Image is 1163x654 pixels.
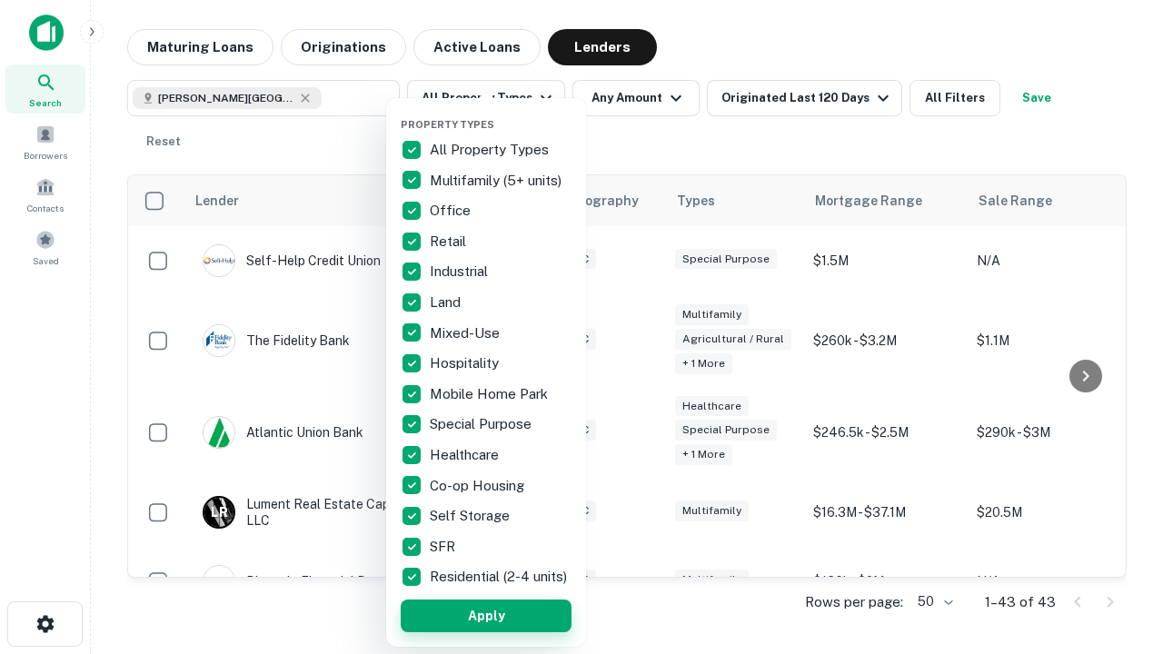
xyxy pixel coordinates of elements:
[430,566,571,588] p: Residential (2-4 units)
[430,261,492,282] p: Industrial
[430,444,502,466] p: Healthcare
[401,119,494,130] span: Property Types
[401,599,572,632] button: Apply
[430,505,513,527] p: Self Storage
[430,536,459,558] p: SFR
[430,231,470,253] p: Retail
[430,200,474,222] p: Office
[430,383,552,405] p: Mobile Home Park
[430,352,502,374] p: Hospitality
[430,413,535,435] p: Special Purpose
[430,139,552,161] p: All Property Types
[430,322,503,344] p: Mixed-Use
[1072,509,1163,596] iframe: Chat Widget
[430,475,528,497] p: Co-op Housing
[430,170,565,192] p: Multifamily (5+ units)
[430,292,464,313] p: Land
